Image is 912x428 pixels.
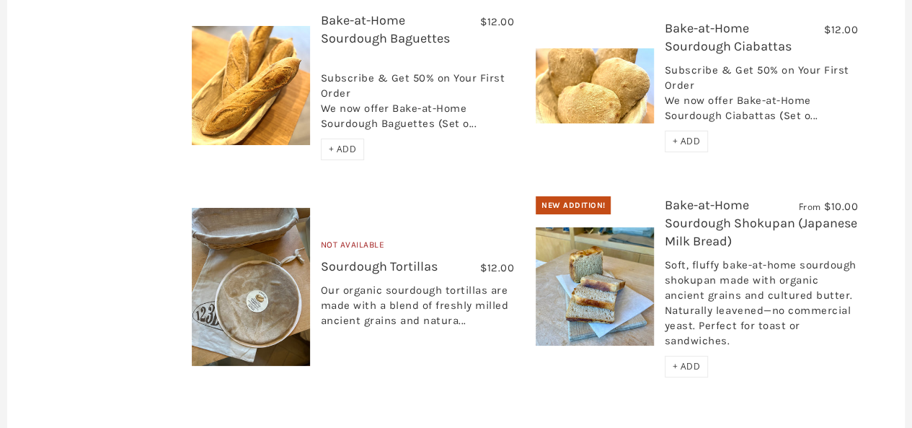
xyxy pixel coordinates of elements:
[536,196,611,215] div: New Addition!
[665,20,792,54] a: Bake-at-Home Sourdough Ciabattas
[665,356,709,377] div: + ADD
[536,227,654,346] img: Bake-at-Home Sourdough Shokupan (Japanese Milk Bread)
[665,258,858,356] div: Soft, fluffy bake-at-home sourdough shokupan made with organic ancient grains and cultured butter...
[192,208,310,365] img: Sourdough Tortillas
[480,15,514,28] span: $12.00
[192,26,310,145] img: Bake-at-Home Sourdough Baguettes
[673,360,701,372] span: + ADD
[321,238,514,258] div: Not Available
[329,143,357,155] span: + ADD
[321,56,514,139] div: Subscribe & Get 50% on Your First Order We now offer Bake-at-Home Sourdough Baguettes (Set o...
[665,131,709,152] div: + ADD
[798,201,820,213] span: From
[321,12,450,46] a: Bake-at-Home Sourdough Baguettes
[536,48,654,123] img: Bake-at-Home Sourdough Ciabattas
[665,63,858,131] div: Subscribe & Get 50% on Your First Order We now offer Bake-at-Home Sourdough Ciabattas (Set o...
[321,283,514,336] div: Our organic sourdough tortillas are made with a blend of freshly milled ancient grains and natura...
[673,135,701,147] span: + ADD
[824,23,858,36] span: $12.00
[665,197,857,249] a: Bake-at-Home Sourdough Shokupan (Japanese Milk Bread)
[321,258,438,274] a: Sourdough Tortillas
[824,200,858,213] span: $10.00
[321,139,365,160] div: + ADD
[480,261,514,274] span: $12.00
